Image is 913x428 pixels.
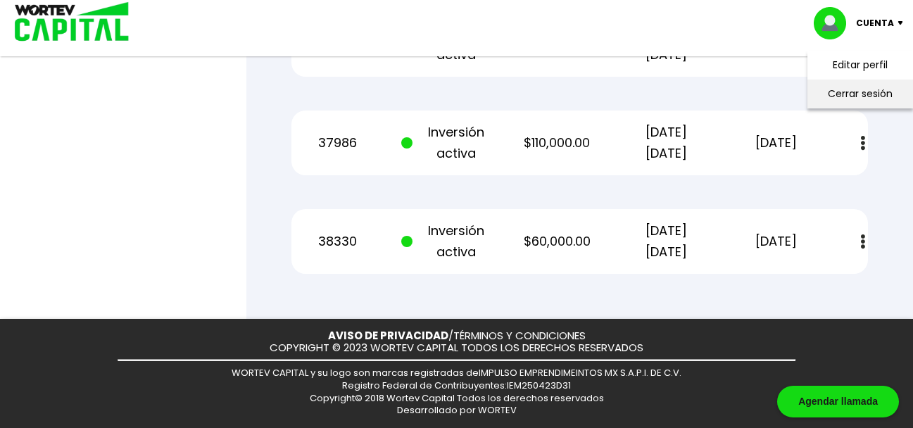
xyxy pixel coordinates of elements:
p: 37986 [291,132,384,153]
span: Registro Federal de Contribuyentes: IEM250423D31 [342,379,571,392]
p: Inversión activa [401,122,493,164]
span: Desarrollado por WORTEV [397,403,517,417]
p: [DATE] [DATE] [620,122,712,164]
p: $60,000.00 [511,231,603,252]
p: $110,000.00 [511,132,603,153]
p: / [328,330,586,342]
a: TÉRMINOS Y CONDICIONES [453,328,586,343]
p: COPYRIGHT © 2023 WORTEV CAPITAL TODOS LOS DERECHOS RESERVADOS [270,342,643,354]
a: AVISO DE PRIVACIDAD [328,328,448,343]
div: Agendar llamada [777,386,899,417]
img: icon-down [894,21,913,25]
a: Editar perfil [833,58,888,73]
p: 38330 [291,231,384,252]
span: Copyright© 2018 Wortev Capital Todos los derechos reservados [310,391,604,405]
p: [DATE] [730,231,822,252]
p: Cuenta [856,13,894,34]
p: [DATE] [DATE] [620,220,712,263]
span: WORTEV CAPITAL y su logo son marcas registradas de IMPULSO EMPRENDIMEINTOS MX S.A.P.I. DE C.V. [232,366,681,379]
p: Inversión activa [401,220,493,263]
p: [DATE] [730,132,822,153]
img: profile-image [814,7,856,39]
